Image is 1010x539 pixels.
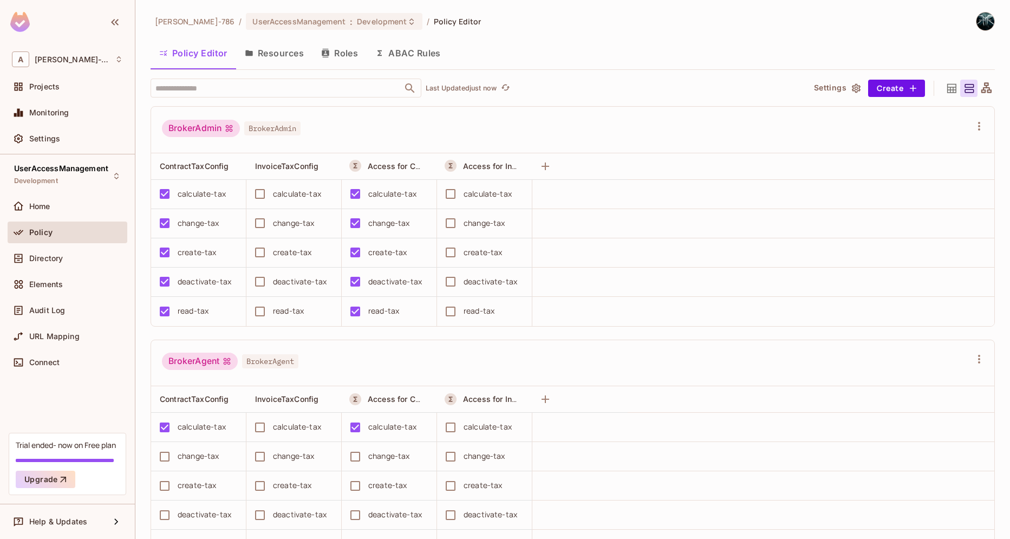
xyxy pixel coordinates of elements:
[178,479,217,491] div: create-tax
[29,358,60,367] span: Connect
[427,16,429,27] li: /
[464,479,503,491] div: create-tax
[236,40,312,67] button: Resources
[178,188,226,200] div: calculate-tax
[464,217,505,229] div: change-tax
[464,509,517,521] div: deactivate-tax
[273,188,321,200] div: calculate-tax
[273,305,304,317] div: read-tax
[151,40,236,67] button: Policy Editor
[273,217,315,229] div: change-tax
[10,12,30,32] img: SReyMgAAAABJRU5ErkJggg==
[367,40,449,67] button: ABAC Rules
[160,161,229,171] span: ContractTaxConfig
[178,305,208,317] div: read-tax
[273,276,327,288] div: deactivate-tax
[29,134,60,143] span: Settings
[178,450,219,462] div: change-tax
[14,164,108,173] span: UserAccessManagement
[368,188,416,200] div: calculate-tax
[368,450,410,462] div: change-tax
[255,161,318,171] span: InvoiceTaxConfig
[349,17,353,26] span: :
[501,83,510,94] span: refresh
[464,450,505,462] div: change-tax
[368,421,416,433] div: calculate-tax
[368,305,399,317] div: read-tax
[273,450,315,462] div: change-tax
[178,509,231,521] div: deactivate-tax
[252,16,346,27] span: UserAccessManagement
[445,160,457,172] button: A Resource Set is a dynamically conditioned resource, defined by real-time criteria.
[368,509,422,521] div: deactivate-tax
[29,228,53,237] span: Policy
[976,12,994,30] img: Arunkumar T
[312,40,367,67] button: Roles
[273,421,321,433] div: calculate-tax
[445,393,457,405] button: A Resource Set is a dynamically conditioned resource, defined by real-time criteria.
[464,276,517,288] div: deactivate-tax
[349,393,361,405] button: A Resource Set is a dynamically conditioned resource, defined by real-time criteria.
[463,161,599,171] span: Access for Invoice Tax Configuration
[349,160,361,172] button: A Resource Set is a dynamically conditioned resource, defined by real-time criteria.
[273,509,327,521] div: deactivate-tax
[273,479,312,491] div: create-tax
[16,471,75,488] button: Upgrade
[273,246,312,258] div: create-tax
[29,202,50,211] span: Home
[434,16,481,27] span: Policy Editor
[368,479,407,491] div: create-tax
[242,354,298,368] span: BrokerAgent
[464,305,494,317] div: read-tax
[426,84,497,93] p: Last Updated just now
[464,246,503,258] div: create-tax
[368,394,509,404] span: Access for Contract Tax Configuration
[402,81,418,96] button: Open
[368,161,509,171] span: Access for Contract Tax Configuration
[178,421,226,433] div: calculate-tax
[239,16,242,27] li: /
[178,246,217,258] div: create-tax
[464,421,512,433] div: calculate-tax
[29,517,87,526] span: Help & Updates
[368,246,407,258] div: create-tax
[14,177,58,185] span: Development
[868,80,925,97] button: Create
[497,82,512,95] span: Click to refresh data
[160,394,229,404] span: ContractTaxConfig
[178,276,231,288] div: deactivate-tax
[29,280,63,289] span: Elements
[29,108,69,117] span: Monitoring
[244,121,301,135] span: BrokerAdmin
[463,394,599,404] span: Access for Invoice Tax Configuration
[464,188,512,200] div: calculate-tax
[29,254,63,263] span: Directory
[29,82,60,91] span: Projects
[178,217,219,229] div: change-tax
[368,276,422,288] div: deactivate-tax
[810,80,864,97] button: Settings
[16,440,116,450] div: Trial ended- now on Free plan
[12,51,29,67] span: A
[162,353,238,370] div: BrokerAgent
[162,120,240,137] div: BrokerAdmin
[357,16,407,27] span: Development
[368,217,410,229] div: change-tax
[155,16,234,27] span: the active workspace
[499,82,512,95] button: refresh
[29,332,80,341] span: URL Mapping
[255,394,318,404] span: InvoiceTaxConfig
[29,306,65,315] span: Audit Log
[35,55,109,64] span: Workspace: Arunkumar-786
